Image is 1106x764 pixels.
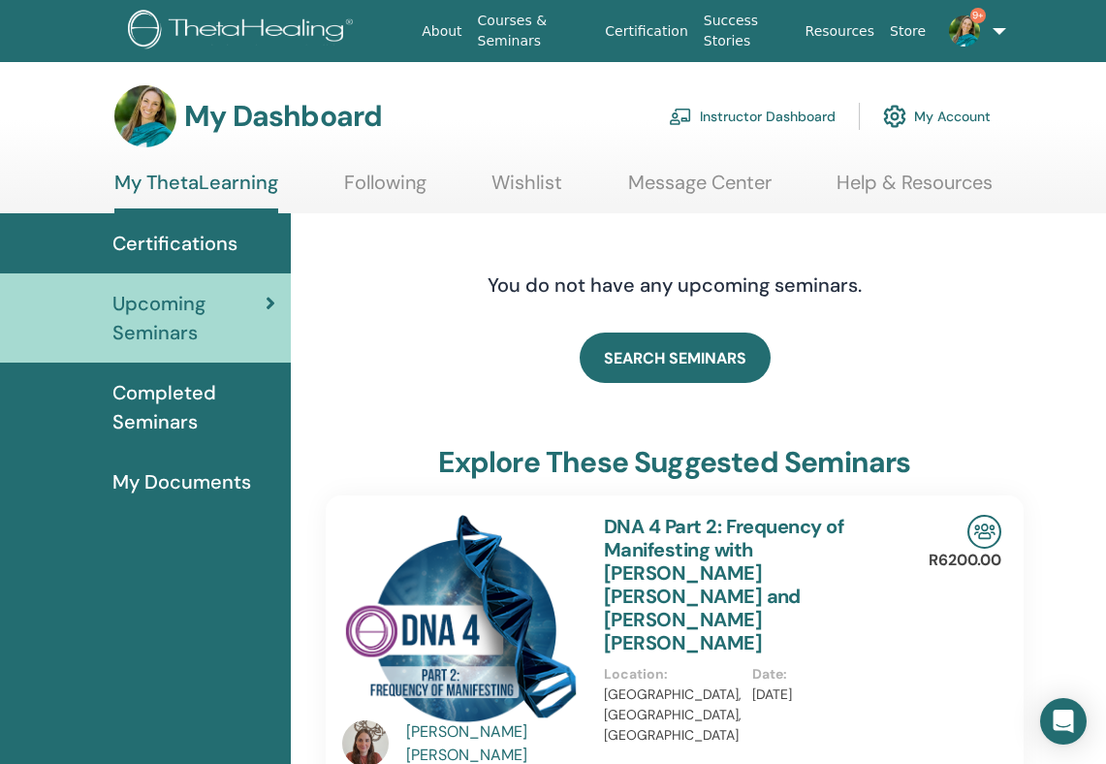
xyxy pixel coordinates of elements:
[752,684,889,705] p: [DATE]
[112,467,251,496] span: My Documents
[597,14,695,49] a: Certification
[604,348,746,368] span: SEARCH SEMINARS
[970,8,986,23] span: 9+
[696,3,798,59] a: Success Stories
[967,515,1001,549] img: In-Person Seminar
[837,171,993,208] a: Help & Resources
[470,3,598,59] a: Courses & Seminars
[929,549,1001,572] p: R6200.00
[883,100,906,133] img: cog.svg
[604,684,741,746] p: [GEOGRAPHIC_DATA], [GEOGRAPHIC_DATA], [GEOGRAPHIC_DATA]
[491,171,562,208] a: Wishlist
[112,289,266,347] span: Upcoming Seminars
[949,16,980,47] img: default.jpg
[669,95,836,138] a: Instructor Dashboard
[883,95,991,138] a: My Account
[414,14,469,49] a: About
[344,171,427,208] a: Following
[184,99,382,134] h3: My Dashboard
[114,171,278,213] a: My ThetaLearning
[798,14,883,49] a: Resources
[342,515,581,726] img: DNA 4 Part 2: Frequency of Manifesting
[752,664,889,684] p: Date :
[628,171,772,208] a: Message Center
[604,514,843,655] a: DNA 4 Part 2: Frequency of Manifesting with [PERSON_NAME] [PERSON_NAME] and [PERSON_NAME] [PERSON...
[669,108,692,125] img: chalkboard-teacher.svg
[438,445,910,480] h3: explore these suggested seminars
[112,229,237,258] span: Certifications
[369,273,980,297] h4: You do not have any upcoming seminars.
[114,85,176,147] img: default.jpg
[112,378,275,436] span: Completed Seminars
[882,14,933,49] a: Store
[580,333,771,383] a: SEARCH SEMINARS
[604,664,741,684] p: Location :
[1040,698,1087,745] div: Open Intercom Messenger
[128,10,360,53] img: logo.png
